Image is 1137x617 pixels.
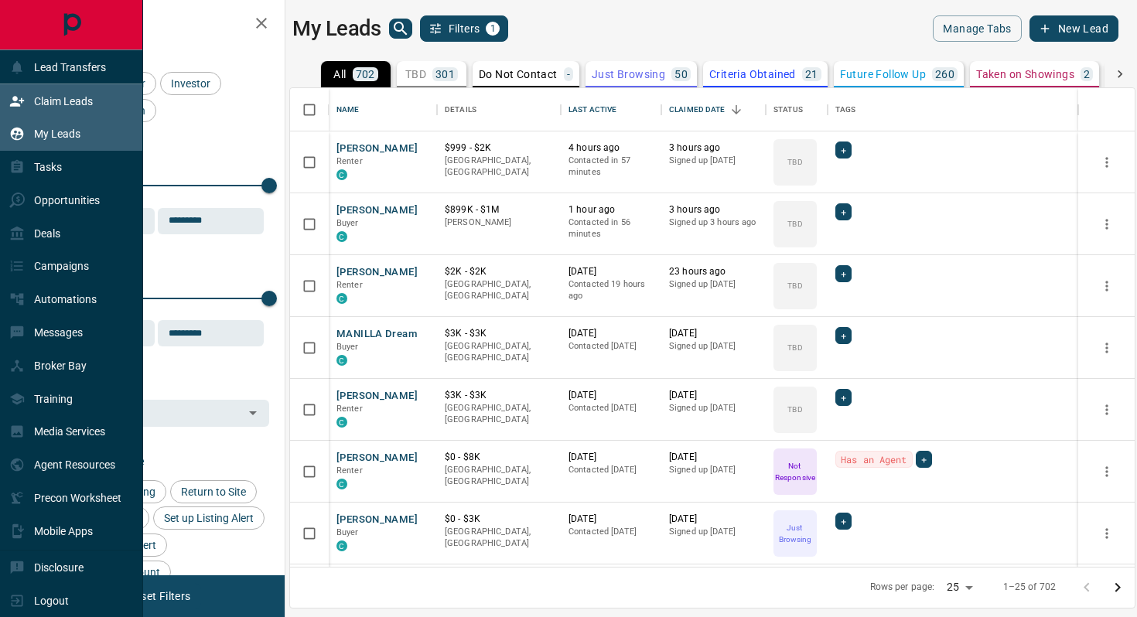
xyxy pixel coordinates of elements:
[661,88,766,131] div: Claimed Date
[669,155,758,167] p: Signed up [DATE]
[445,389,553,402] p: $3K - $3K
[336,355,347,366] div: condos.ca
[435,69,455,80] p: 301
[841,204,846,220] span: +
[153,506,265,530] div: Set up Listing Alert
[568,155,654,179] p: Contacted in 57 minutes
[445,451,553,464] p: $0 - $8K
[775,522,815,545] p: Just Browsing
[568,451,654,464] p: [DATE]
[437,88,561,131] div: Details
[1029,15,1118,42] button: New Lead
[568,389,654,402] p: [DATE]
[445,141,553,155] p: $999 - $2K
[445,203,553,216] p: $899K - $1M
[766,88,828,131] div: Status
[840,69,926,80] p: Future Follow Up
[835,88,856,131] div: Tags
[568,340,654,353] p: Contacted [DATE]
[828,88,1078,131] div: Tags
[787,156,802,168] p: TBD
[445,340,553,364] p: [GEOGRAPHIC_DATA], [GEOGRAPHIC_DATA]
[336,342,359,352] span: Buyer
[674,69,688,80] p: 50
[669,340,758,353] p: Signed up [DATE]
[568,278,654,302] p: Contacted 19 hours ago
[935,69,954,80] p: 260
[568,216,654,240] p: Contacted in 56 minutes
[1102,572,1133,603] button: Go to next page
[592,69,665,80] p: Just Browsing
[916,451,932,468] div: +
[336,465,363,476] span: Renter
[669,278,758,291] p: Signed up [DATE]
[445,526,553,550] p: [GEOGRAPHIC_DATA], [GEOGRAPHIC_DATA]
[445,513,553,526] p: $0 - $3K
[669,88,726,131] div: Claimed Date
[933,15,1021,42] button: Manage Tabs
[669,265,758,278] p: 23 hours ago
[669,526,758,538] p: Signed up [DATE]
[336,169,347,180] div: condos.ca
[1095,336,1118,360] button: more
[835,203,852,220] div: +
[568,141,654,155] p: 4 hours ago
[669,141,758,155] p: 3 hours ago
[356,69,375,80] p: 702
[835,141,852,159] div: +
[1095,213,1118,236] button: more
[870,581,935,594] p: Rows per page:
[1095,460,1118,483] button: more
[568,203,654,216] p: 1 hour ago
[50,15,269,34] h2: Filters
[568,513,654,526] p: [DATE]
[170,480,257,503] div: Return to Site
[445,402,553,426] p: [GEOGRAPHIC_DATA], [GEOGRAPHIC_DATA]
[841,142,846,158] span: +
[445,155,553,179] p: [GEOGRAPHIC_DATA], [GEOGRAPHIC_DATA]
[445,88,476,131] div: Details
[487,23,498,34] span: 1
[336,156,363,166] span: Renter
[166,77,216,90] span: Investor
[242,402,264,424] button: Open
[841,266,846,281] span: +
[445,327,553,340] p: $3K - $3K
[292,16,381,41] h1: My Leads
[835,513,852,530] div: +
[669,203,758,216] p: 3 hours ago
[336,513,418,527] button: [PERSON_NAME]
[336,141,418,156] button: [PERSON_NAME]
[568,464,654,476] p: Contacted [DATE]
[568,526,654,538] p: Contacted [DATE]
[336,231,347,242] div: condos.ca
[159,512,259,524] span: Set up Listing Alert
[389,19,412,39] button: search button
[336,404,363,414] span: Renter
[568,265,654,278] p: [DATE]
[568,402,654,414] p: Contacted [DATE]
[405,69,426,80] p: TBD
[329,88,437,131] div: Name
[336,527,359,537] span: Buyer
[567,69,570,80] p: -
[336,88,360,131] div: Name
[841,513,846,529] span: +
[835,389,852,406] div: +
[669,327,758,340] p: [DATE]
[669,389,758,402] p: [DATE]
[336,203,418,218] button: [PERSON_NAME]
[336,479,347,489] div: condos.ca
[773,88,803,131] div: Status
[336,265,418,280] button: [PERSON_NAME]
[445,278,553,302] p: [GEOGRAPHIC_DATA], [GEOGRAPHIC_DATA]
[568,327,654,340] p: [DATE]
[336,293,347,304] div: condos.ca
[941,576,978,598] div: 25
[669,464,758,476] p: Signed up [DATE]
[176,486,251,498] span: Return to Site
[333,69,346,80] p: All
[775,460,815,483] p: Not Responsive
[841,452,907,467] span: Has an Agent
[835,265,852,282] div: +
